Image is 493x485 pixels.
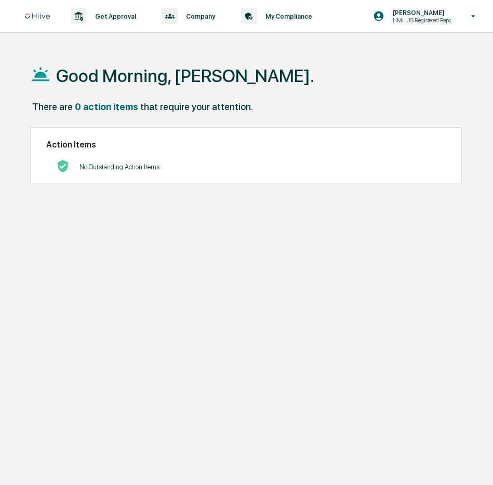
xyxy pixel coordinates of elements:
div: that require your attention. [140,101,253,112]
p: Company [178,12,220,20]
div: 0 action items [75,101,138,112]
p: My Compliance [257,12,317,20]
h1: Good Morning, [PERSON_NAME]. [56,65,314,86]
img: logo [25,14,50,19]
div: There are [32,101,73,112]
p: HML US Registered Reps [384,17,456,24]
p: [PERSON_NAME] [384,9,456,17]
p: No Outstanding Action Items [79,163,159,171]
h2: Action Items [46,140,446,150]
img: No Actions logo [57,160,69,172]
p: Get Approval [87,12,141,20]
